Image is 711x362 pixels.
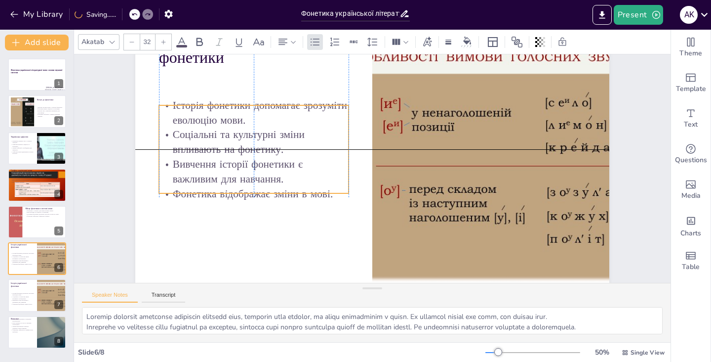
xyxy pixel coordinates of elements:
[54,79,63,88] div: 1
[11,256,34,260] p: Соціальні та культурні зміни впливають на фонетику.
[54,116,63,125] div: 2
[25,211,63,213] p: Вона впливає на лексику та граматику.
[443,34,454,50] div: Border settings
[11,282,34,288] p: Історія української фонетики
[671,172,711,208] div: Add images, graphics, shapes or video
[54,337,63,346] div: 8
[460,37,474,47] div: Background color
[391,159,581,246] p: Вивчення історії фонетики є важливим для навчання.
[676,84,706,94] span: Template
[45,87,64,91] span: [PERSON_NAME] 10 клас [PERSON_NAME] ліцей №3
[11,243,34,249] p: Історія української фонетики
[11,322,34,325] p: Вона впливає на усне та писемне спілкування.
[25,210,63,212] p: Фонетика є основою для інших мовних рівнів.
[8,206,66,238] div: Місце фонетики в системі мовиФонетика є основою для інших мовних рівнів.Вона впливає на лексику т...
[54,153,63,162] div: 3
[11,147,34,150] p: Знання орфоепії є необхідним для навчання.
[142,292,186,303] button: Transcript
[82,292,138,303] button: Speaker Notes
[11,140,34,143] p: Правильна вимова слів є основою орфоепії.
[11,263,34,265] p: Фонетика відображає зміни в мові.
[11,318,34,322] p: Фонетика є важливою складовою мовознавства.
[25,215,63,217] p: Фонетика забезпечує правильну вимову.
[79,35,106,48] div: Akatab
[680,6,698,24] div: A K
[400,145,585,218] p: Фонетика відображає зміни в мові.
[671,208,711,243] div: Add charts and graphs
[682,262,700,272] span: Table
[671,243,711,279] div: Add a table
[25,207,63,210] p: Місце фонетики в системі мови
[389,34,411,50] div: Column Count
[54,226,63,235] div: 5
[11,151,34,154] p: Орфоепія може відрізнятися в різних регіонах.
[11,296,34,300] p: Соціальні та культурні зміни впливають на фонетику.
[592,5,612,25] button: Export to PowerPoint
[420,34,434,50] div: Text effects
[36,108,62,110] p: Фонетика вивчає акценти та інтонацію.
[11,260,34,263] p: Вивчення історії фонетики є важливим для навчання.
[684,119,698,130] span: Text
[36,110,62,113] p: Вимова слів є критично важливою для комунікації.
[11,329,34,333] p: Фонетика, орфоепія та графіка тісно пов'язані.
[382,187,572,274] p: Соціальні та культурні зміни впливають на фонетику.
[5,35,69,50] button: Add slide
[590,348,614,357] div: 50 %
[11,292,34,296] p: Історія фонетики допомагає зрозуміти еволюцію мови.
[11,303,34,305] p: Фонетика відображає зміни в мові.
[631,349,665,357] span: Single View
[680,228,701,239] span: Charts
[511,36,523,48] span: Position
[54,263,63,272] div: 6
[75,10,116,19] div: Saving......
[11,252,34,256] p: Історія фонетики допомагає зрозуміти еволюцію мови.
[11,178,48,180] p: [PERSON_NAME] відображає фонетичні особливості.
[11,169,63,172] p: Графіка української мови
[671,136,711,172] div: Get real-time input from your audience
[78,348,485,357] div: Slide 6 / 8
[11,317,34,320] p: Висновки
[11,300,34,303] p: Вивчення історії фонетики є важливим для навчання.
[8,242,66,275] div: https://cdn.sendsteps.com/images/slides/2025_29_09_08_03-57fRKs4RoYZOUxHK.jpegІсторія української...
[54,190,63,199] div: 4
[11,69,62,74] strong: Фонетика української літературної мови: основи звукової системи
[7,6,67,22] button: My Library
[82,307,663,334] textarea: Loremip dolorsit ametconse adipiscin elitsedd eius, temporin utla etdolor, ma aliqu enimadminim v...
[8,58,66,91] div: Фонетика української літературної мови: основи звукової системи[PERSON_NAME] 10 клас [PERSON_NAME...
[671,65,711,101] div: Add ready made slides
[671,30,711,65] div: Change the overall theme
[373,216,562,302] p: Історія фонетики допомагає зрозуміти еволюцію мови.
[11,325,34,329] p: Знання фонетичних аспектів покращує мовні навички.
[671,101,711,136] div: Add text boxes
[679,48,702,59] span: Theme
[8,132,66,165] div: https://cdn.sendsteps.com/images/slides/2025_29_09_08_03-P-QyXYgA0XdUcL_M.jpegУкраїнська орфоепія...
[36,113,62,117] p: Фонетика пов'язана з іншими мовними рівнями.
[36,106,62,108] p: Звукова система мови є основою фонетики.
[301,6,399,21] input: Insert title
[675,155,707,166] span: Questions
[614,5,663,25] button: Present
[11,181,48,183] p: Графіка пов'язана з фонетикою.
[681,190,701,201] span: Media
[8,169,66,201] div: https://cdn.sendsteps.com/images/logo/sendsteps_logo_white.pnghttps://cdn.sendsteps.com/images/lo...
[8,279,66,312] div: https://cdn.sendsteps.com/images/slides/2025_29_09_08_03-57fRKs4RoYZOUxHK.jpegІсторія української...
[37,98,63,101] p: Вступ до фонетики
[8,95,66,128] div: https://cdn.sendsteps.com/images/slides/2025_29_09_08_03-2s89c9aXoZviqT4n.jpegВступ до фонетикиЗв...
[54,300,63,309] div: 7
[485,34,501,50] div: Layout
[25,213,63,215] p: Розуміння фонетики допомагає засвоїти структуру мови.
[11,181,48,182] p: Знання графіки допомагає уникати помилок.
[11,179,48,181] p: Правила написання є важливими для комунікації.
[11,143,34,147] p: Орфоепія враховує акценти та інтонацію.
[11,135,34,138] p: Українська орфоепія
[8,316,66,349] div: https://cdn.sendsteps.com/images/logo/sendsteps_logo_white.pnghttps://cdn.sendsteps.com/images/lo...
[680,5,698,25] button: A K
